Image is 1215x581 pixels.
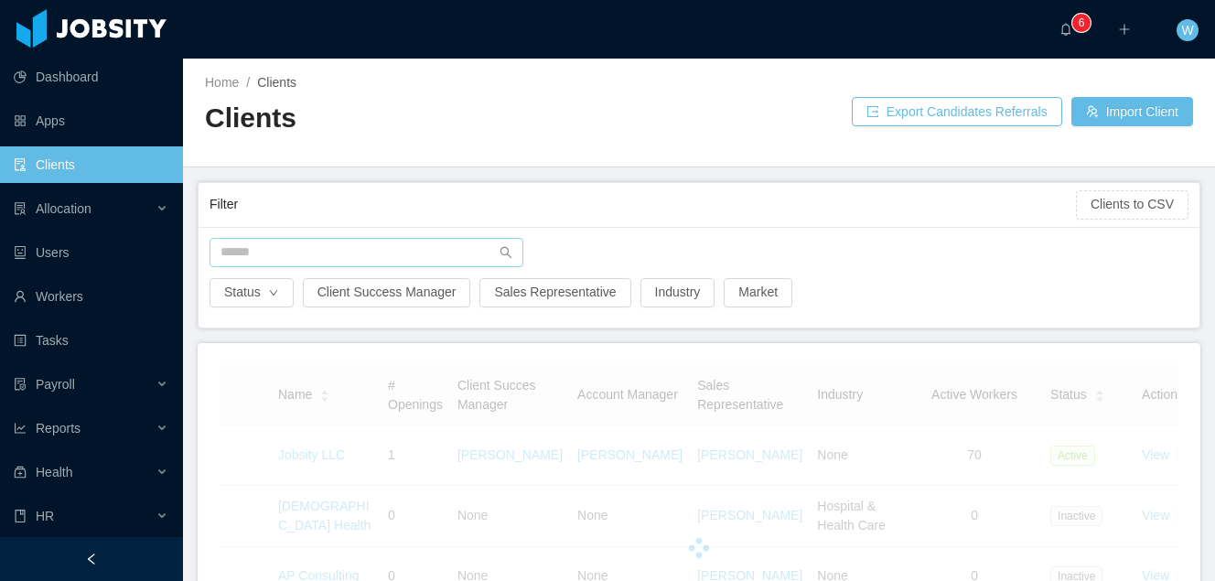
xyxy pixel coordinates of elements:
[210,188,1076,221] div: Filter
[14,102,168,139] a: icon: appstoreApps
[640,278,715,307] button: Industry
[14,59,168,95] a: icon: pie-chartDashboard
[1071,97,1193,126] button: icon: usergroup-addImport Client
[14,322,168,359] a: icon: profileTasks
[246,75,250,90] span: /
[724,278,792,307] button: Market
[1072,14,1091,32] sup: 6
[36,421,81,436] span: Reports
[205,75,239,90] a: Home
[36,509,54,523] span: HR
[205,100,699,137] h2: Clients
[14,234,168,271] a: icon: robotUsers
[14,146,168,183] a: icon: auditClients
[36,465,72,479] span: Health
[500,246,512,259] i: icon: search
[1059,23,1072,36] i: icon: bell
[36,201,91,216] span: Allocation
[1076,190,1188,220] button: Clients to CSV
[14,378,27,391] i: icon: file-protect
[14,510,27,522] i: icon: book
[14,278,168,315] a: icon: userWorkers
[210,278,294,307] button: Statusicon: down
[1181,19,1193,41] span: W
[1079,14,1085,32] p: 6
[1118,23,1131,36] i: icon: plus
[36,377,75,392] span: Payroll
[14,466,27,479] i: icon: medicine-box
[14,422,27,435] i: icon: line-chart
[303,278,471,307] button: Client Success Manager
[852,97,1062,126] button: icon: exportExport Candidates Referrals
[14,202,27,215] i: icon: solution
[479,278,630,307] button: Sales Representative
[257,75,296,90] span: Clients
